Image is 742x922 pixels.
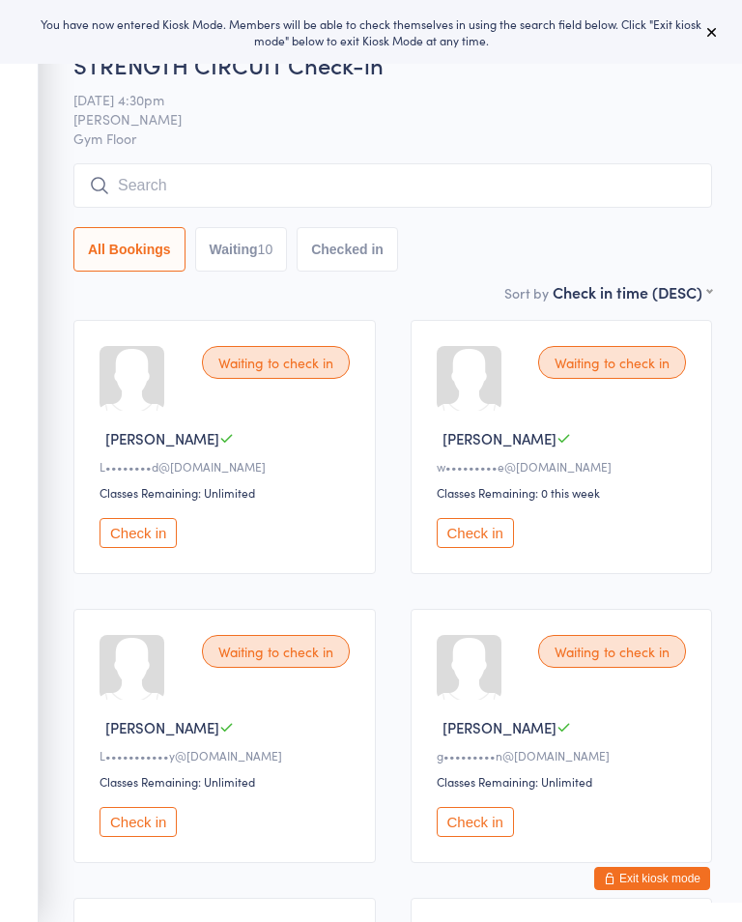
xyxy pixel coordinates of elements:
[297,227,398,272] button: Checked in
[31,15,711,48] div: You have now entered Kiosk Mode. Members will be able to check themselves in using the search fie...
[105,717,219,737] span: [PERSON_NAME]
[442,428,556,448] span: [PERSON_NAME]
[100,518,177,548] button: Check in
[538,635,686,668] div: Waiting to check in
[105,428,219,448] span: [PERSON_NAME]
[202,635,350,668] div: Waiting to check in
[100,747,356,764] div: L•••••••••••y@[DOMAIN_NAME]
[73,90,682,109] span: [DATE] 4:30pm
[100,807,177,837] button: Check in
[73,109,682,129] span: [PERSON_NAME]
[73,163,712,208] input: Search
[538,346,686,379] div: Waiting to check in
[73,129,712,148] span: Gym Floor
[437,773,693,790] div: Classes Remaining: Unlimited
[73,48,712,80] h2: STRENGTH CIRCUIT Check-in
[553,281,712,303] div: Check in time (DESC)
[437,747,693,764] div: g•••••••••n@[DOMAIN_NAME]
[202,346,350,379] div: Waiting to check in
[100,773,356,790] div: Classes Remaining: Unlimited
[437,518,514,548] button: Check in
[437,484,693,501] div: Classes Remaining: 0 this week
[504,283,549,303] label: Sort by
[100,484,356,501] div: Classes Remaining: Unlimited
[258,242,273,257] div: 10
[73,227,185,272] button: All Bookings
[195,227,288,272] button: Waiting10
[594,867,710,890] button: Exit kiosk mode
[442,717,556,737] span: [PERSON_NAME]
[437,458,693,475] div: w•••••••••e@[DOMAIN_NAME]
[437,807,514,837] button: Check in
[100,458,356,475] div: L••••••••d@[DOMAIN_NAME]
